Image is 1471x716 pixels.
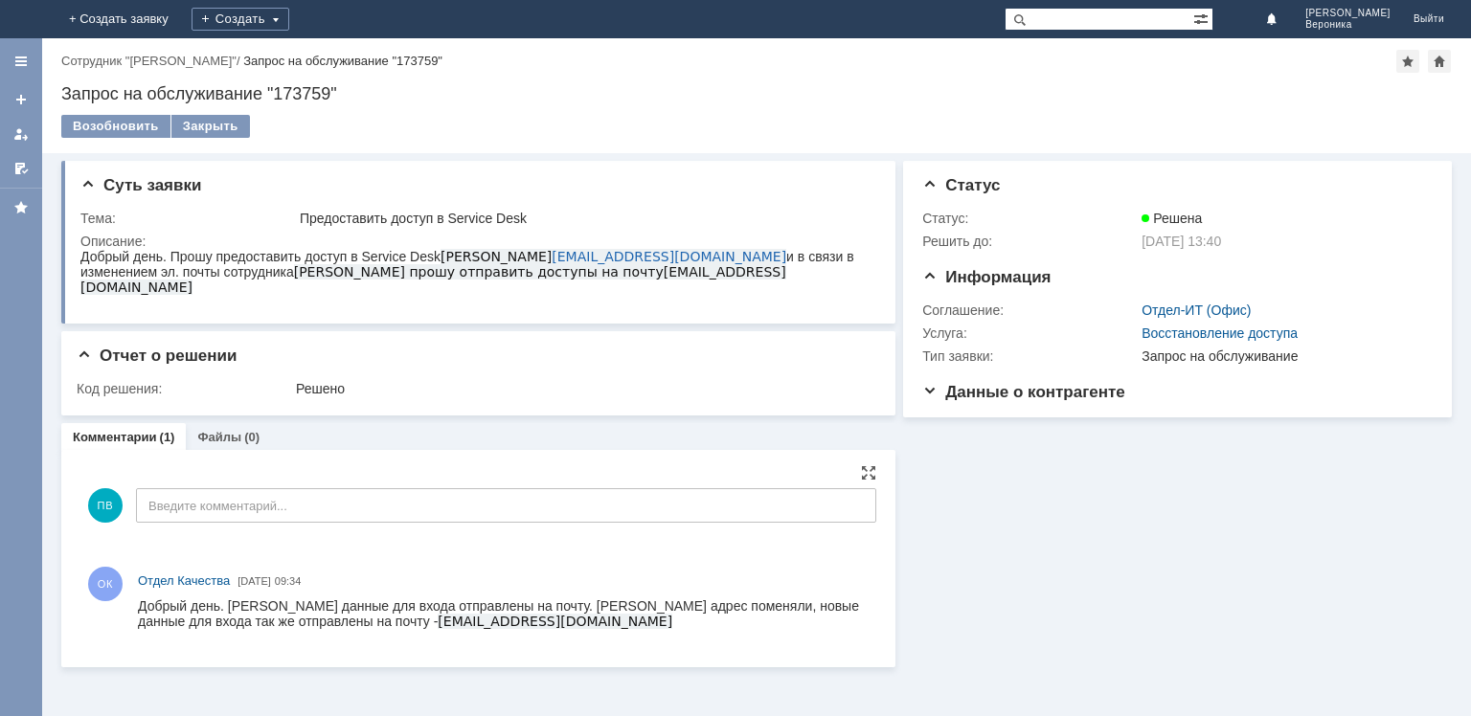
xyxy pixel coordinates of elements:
[243,54,442,68] div: Запрос на обслуживание "173759"
[275,575,302,587] span: 09:34
[922,302,1138,318] div: Соглашение:
[244,430,260,444] div: (0)
[922,176,1000,194] span: Статус
[861,465,876,481] div: На всю страницу
[922,383,1125,401] span: Данные о контрагенте
[6,119,36,149] a: Мои заявки
[138,571,230,591] a: Отдел Качества
[238,575,271,587] span: [DATE]
[88,488,123,523] span: ПВ
[80,234,872,249] div: Описание:
[80,176,201,194] span: Суть заявки
[296,381,869,396] div: Решено
[6,153,36,184] a: Мои согласования
[922,325,1138,341] div: Услуга:
[197,430,241,444] a: Файлы
[1142,325,1298,341] a: Восстановление доступа
[61,54,243,68] div: /
[61,84,1452,103] div: Запрос на обслуживание "173759"
[1305,8,1391,19] span: [PERSON_NAME]
[73,430,157,444] a: Комментарии
[160,430,175,444] div: (1)
[1142,302,1251,318] a: Отдел-ИТ (Офис)
[922,348,1138,364] div: Тип заявки:
[80,211,296,226] div: Тема:
[61,54,237,68] a: Сотрудник "[PERSON_NAME]"
[77,347,237,365] span: Отчет о решении
[1142,234,1221,249] span: [DATE] 13:40
[1193,9,1212,27] span: Расширенный поиск
[922,268,1051,286] span: Информация
[1142,348,1423,364] div: Запрос на обслуживание
[1142,211,1202,226] span: Решена
[922,211,1138,226] div: Статус:
[192,8,289,31] div: Создать
[6,84,36,115] a: Создать заявку
[1428,50,1451,73] div: Сделать домашней страницей
[138,573,230,588] span: Отдел Качества
[300,211,869,226] div: Предоставить доступ в Service Desk
[300,15,534,31] span: [EMAIL_ADDRESS][DOMAIN_NAME]
[77,381,292,396] div: Код решения:
[1305,19,1391,31] span: Вероника
[922,234,1138,249] div: Решить до:
[1396,50,1419,73] div: Добавить в избранное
